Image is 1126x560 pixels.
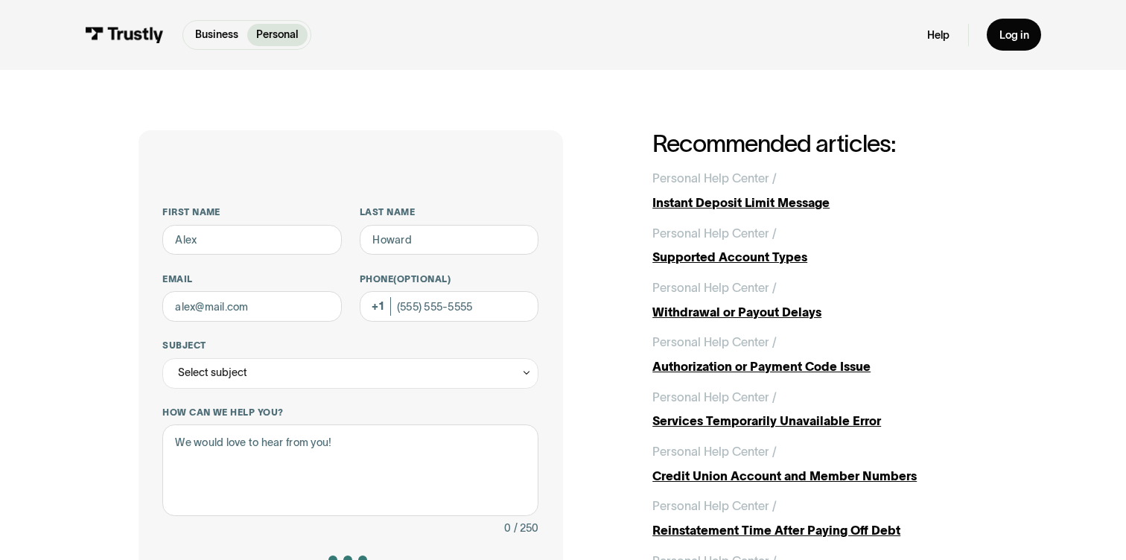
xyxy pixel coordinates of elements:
[360,291,538,322] input: (555) 555-5555
[987,19,1041,51] a: Log in
[927,28,950,42] a: Help
[652,333,777,351] div: Personal Help Center /
[652,303,987,321] div: Withdrawal or Payout Delays
[162,273,341,285] label: Email
[504,519,511,537] div: 0
[652,442,987,485] a: Personal Help Center /Credit Union Account and Member Numbers
[652,497,987,539] a: Personal Help Center /Reinstatement Time After Paying Off Debt
[652,248,987,266] div: Supported Account Types
[652,333,987,375] a: Personal Help Center /Authorization or Payment Code Issue
[652,224,777,242] div: Personal Help Center /
[652,388,777,406] div: Personal Help Center /
[162,340,538,351] label: Subject
[360,206,538,218] label: Last name
[652,279,987,321] a: Personal Help Center /Withdrawal or Payout Delays
[186,24,247,46] a: Business
[247,24,307,46] a: Personal
[162,225,341,255] input: Alex
[652,521,987,539] div: Reinstatement Time After Paying Off Debt
[652,224,987,267] a: Personal Help Center /Supported Account Types
[652,169,987,211] a: Personal Help Center /Instant Deposit Limit Message
[360,273,538,285] label: Phone
[652,357,987,375] div: Authorization or Payment Code Issue
[514,519,538,537] div: / 250
[652,388,987,430] a: Personal Help Center /Services Temporarily Unavailable Error
[162,291,341,322] input: alex@mail.com
[652,194,987,211] div: Instant Deposit Limit Message
[652,467,987,485] div: Credit Union Account and Member Numbers
[393,274,451,284] span: (Optional)
[999,28,1029,42] div: Log in
[162,206,341,218] label: First name
[652,279,777,296] div: Personal Help Center /
[360,225,538,255] input: Howard
[195,27,238,42] p: Business
[652,130,987,157] h2: Recommended articles:
[652,497,777,515] div: Personal Help Center /
[256,27,298,42] p: Personal
[652,169,777,187] div: Personal Help Center /
[85,27,164,43] img: Trustly Logo
[178,363,247,381] div: Select subject
[162,407,538,419] label: How can we help you?
[652,442,777,460] div: Personal Help Center /
[652,412,987,430] div: Services Temporarily Unavailable Error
